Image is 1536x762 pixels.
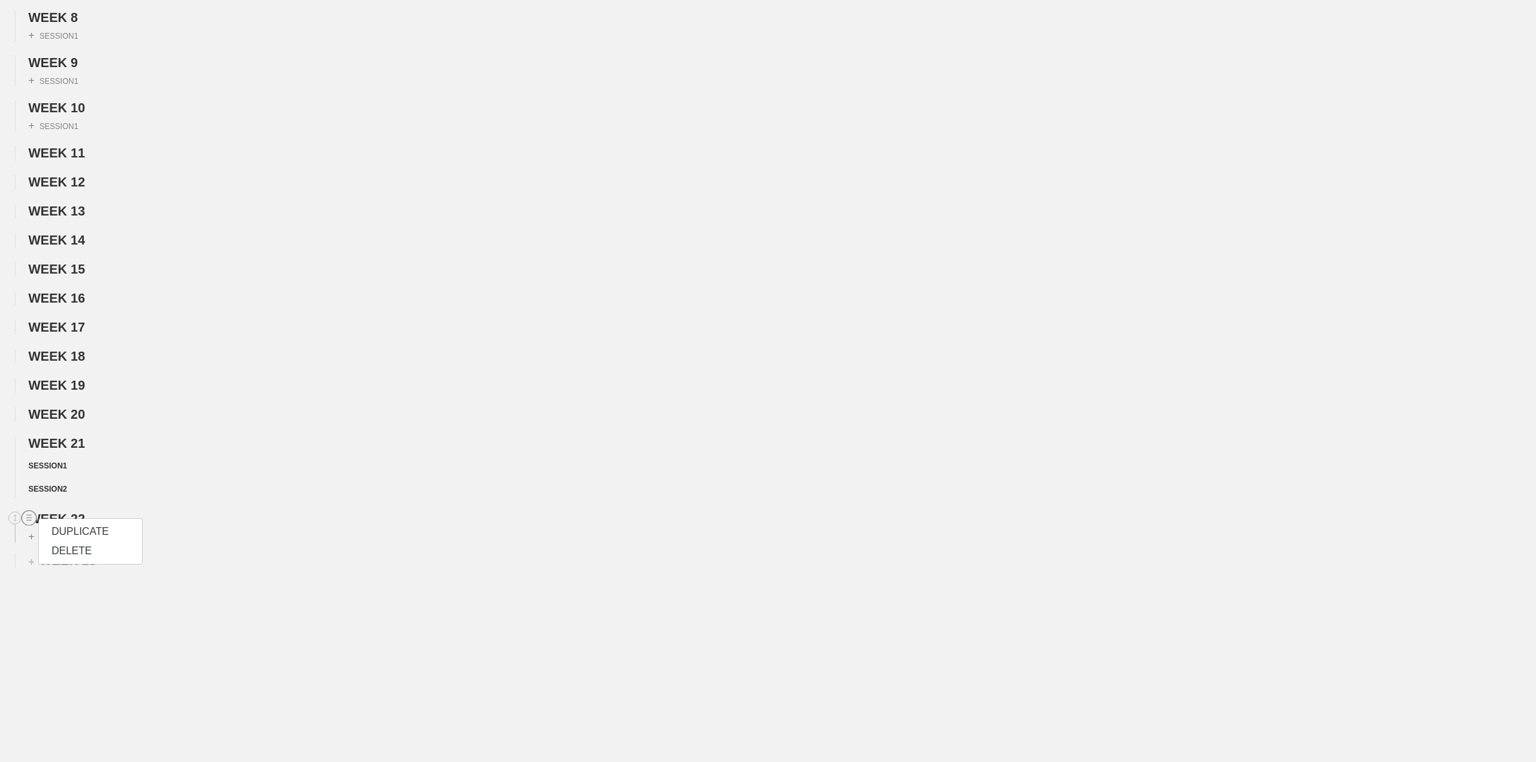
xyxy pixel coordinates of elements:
span: + [28,531,34,542]
span: WEEK 17 [28,320,85,334]
span: WEEK 21 [28,436,85,450]
span: + [28,75,34,86]
span: SESSION 1 [28,461,67,470]
span: WEEK 19 [28,378,85,392]
span: WEEK 10 [28,101,85,115]
span: WEEK 22 [28,512,85,526]
span: WEEK 9 [28,55,78,70]
div: DELETE [39,541,142,561]
div: SESSION 1 [28,120,78,132]
div: DUPLICATE [39,522,142,541]
iframe: Chat Widget [1471,700,1536,762]
span: SESSION 2 [28,485,67,494]
div: SESSION 1 [28,75,78,86]
div: SESSION 1 [28,30,78,41]
div: SESSION 1 [28,531,78,543]
span: + [28,30,34,41]
span: WEEK 8 [28,10,78,25]
span: + [28,120,34,131]
span: WEEK 14 [28,233,85,247]
span: WEEK 20 [28,407,85,421]
span: WEEK 15 [28,262,85,276]
span: WEEK 12 [28,175,85,189]
span: + [28,556,34,567]
span: WEEK 18 [28,349,85,363]
div: WEEK 23 [28,554,96,568]
span: WEEK 11 [28,146,85,160]
span: WEEK 13 [28,204,85,218]
span: WEEK 16 [28,291,85,305]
